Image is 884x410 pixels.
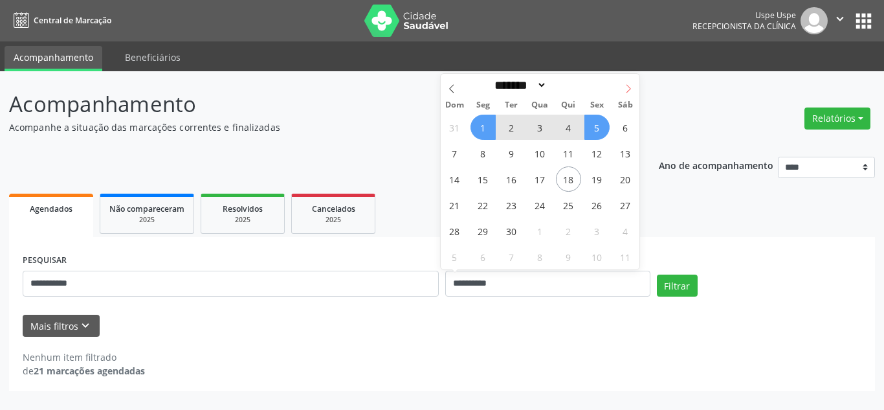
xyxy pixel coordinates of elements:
span: Agosto 31, 2025 [442,115,467,140]
button: Filtrar [657,275,698,297]
span: Setembro 29, 2025 [470,218,496,244]
div: Uspe Uspe [692,10,796,21]
span: Setembro 11, 2025 [556,141,581,166]
a: Acompanhamento [5,46,102,71]
span: Seg [469,101,497,109]
span: Cancelados [312,203,355,214]
span: Outubro 3, 2025 [584,218,610,244]
span: Setembro 6, 2025 [613,115,638,140]
span: Qua [525,101,554,109]
span: Outubro 4, 2025 [613,218,638,244]
span: Dom [441,101,469,109]
span: Setembro 3, 2025 [527,115,553,140]
label: PESQUISAR [23,251,67,271]
span: Setembro 28, 2025 [442,218,467,244]
span: Setembro 7, 2025 [442,141,467,166]
span: Outubro 1, 2025 [527,218,553,244]
button:  [828,7,852,34]
i:  [833,12,847,26]
a: Central de Marcação [9,10,111,31]
span: Ter [497,101,525,109]
span: Setembro 4, 2025 [556,115,581,140]
i: keyboard_arrow_down [78,319,93,333]
button: Relatórios [804,108,870,130]
span: Setembro 23, 2025 [499,192,524,218]
span: Setembro 26, 2025 [584,192,610,218]
span: Sáb [611,101,639,109]
span: Setembro 10, 2025 [527,141,553,166]
span: Central de Marcação [34,15,111,26]
span: Agendados [30,203,72,214]
span: Qui [554,101,582,109]
span: Setembro 22, 2025 [470,192,496,218]
p: Ano de acompanhamento [659,157,773,173]
span: Setembro 13, 2025 [613,141,638,166]
span: Setembro 14, 2025 [442,166,467,192]
span: Recepcionista da clínica [692,21,796,32]
span: Setembro 20, 2025 [613,166,638,192]
span: Setembro 27, 2025 [613,192,638,218]
span: Sex [582,101,611,109]
span: Outubro 6, 2025 [470,244,496,269]
div: 2025 [210,215,275,225]
span: Outubro 5, 2025 [442,244,467,269]
span: Outubro 7, 2025 [499,244,524,269]
span: Setembro 21, 2025 [442,192,467,218]
a: Beneficiários [116,46,190,69]
input: Year [547,78,590,92]
img: img [801,7,828,34]
span: Setembro 19, 2025 [584,166,610,192]
span: Setembro 9, 2025 [499,141,524,166]
span: Resolvidos [223,203,263,214]
span: Setembro 8, 2025 [470,141,496,166]
span: Setembro 1, 2025 [470,115,496,140]
span: Setembro 18, 2025 [556,166,581,192]
span: Setembro 2, 2025 [499,115,524,140]
span: Setembro 25, 2025 [556,192,581,218]
span: Setembro 5, 2025 [584,115,610,140]
button: apps [852,10,875,32]
div: Nenhum item filtrado [23,350,145,364]
span: Outubro 2, 2025 [556,218,581,244]
span: Outubro 9, 2025 [556,244,581,269]
span: Setembro 12, 2025 [584,141,610,166]
strong: 21 marcações agendadas [34,365,145,377]
span: Outubro 10, 2025 [584,244,610,269]
span: Não compareceram [109,203,184,214]
p: Acompanhamento [9,88,615,120]
span: Setembro 24, 2025 [527,192,553,218]
button: Mais filtroskeyboard_arrow_down [23,315,100,337]
div: 2025 [301,215,366,225]
span: Setembro 17, 2025 [527,166,553,192]
span: Setembro 15, 2025 [470,166,496,192]
span: Setembro 16, 2025 [499,166,524,192]
span: Outubro 8, 2025 [527,244,553,269]
p: Acompanhe a situação das marcações correntes e finalizadas [9,120,615,134]
span: Setembro 30, 2025 [499,218,524,244]
div: de [23,364,145,378]
select: Month [491,78,547,92]
span: Outubro 11, 2025 [613,244,638,269]
div: 2025 [109,215,184,225]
